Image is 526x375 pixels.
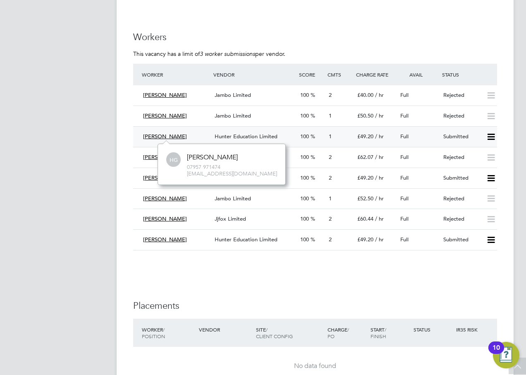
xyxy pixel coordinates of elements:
span: / Client Config [256,326,293,339]
em: 3 worker submissions [200,50,255,58]
span: Jambo Limited [215,112,251,119]
span: Full [400,174,409,181]
span: / hr [375,215,384,222]
span: 100 [300,91,309,99]
span: / Finish [371,326,386,339]
span: Full [400,215,409,222]
div: Submitted [440,130,483,144]
span: 100 [300,112,309,119]
span: [PERSON_NAME] [143,91,187,99]
span: / hr [375,154,384,161]
span: [EMAIL_ADDRESS][DOMAIN_NAME] [187,171,277,178]
span: 1 [329,112,332,119]
span: 100 [300,154,309,161]
div: 10 [493,348,500,358]
h3: Workers [133,31,497,43]
span: Jambo Limited [215,91,251,99]
button: Open Resource Center, 10 new notifications [493,342,519,368]
span: 07957 971474 [187,164,277,171]
div: Avail [397,67,440,82]
span: 2 [329,174,332,181]
span: £60.44 [357,215,373,222]
div: Submitted [440,233,483,247]
span: Full [400,154,409,161]
span: [PERSON_NAME] [143,154,187,161]
span: Full [400,195,409,202]
p: This vacancy has a limit of per vendor. [133,50,497,58]
span: £49.20 [357,236,373,243]
div: Submitted [440,171,483,185]
span: Full [400,133,409,140]
span: 2 [329,91,332,99]
span: / hr [375,112,384,119]
span: Full [400,236,409,243]
span: / hr [375,91,384,99]
span: [PERSON_NAME] [143,236,187,243]
span: Full [400,91,409,99]
div: Rejected [440,192,483,206]
span: £50.50 [357,112,373,119]
div: Rejected [440,89,483,102]
span: Hunter Education Limited [215,133,277,140]
div: Cmts [325,67,354,82]
span: / Position [142,326,165,339]
div: Vendor [211,67,297,82]
div: Charge Rate [354,67,397,82]
span: £49.20 [357,174,373,181]
span: / hr [375,236,384,243]
div: [PERSON_NAME] [187,153,238,162]
span: £40.00 [357,91,373,99]
span: 1 [329,133,332,140]
span: / hr [375,174,384,181]
span: [PERSON_NAME] [143,215,187,222]
span: [PERSON_NAME] [143,133,187,140]
span: Full [400,112,409,119]
span: Hunter Education Limited [215,236,277,243]
div: Score [297,67,325,82]
div: Start [368,322,411,344]
span: 100 [300,195,309,202]
span: Jambo Limited [215,195,251,202]
span: 100 [300,236,309,243]
div: Worker [140,322,197,344]
div: No data found [141,362,489,370]
span: / PO [328,326,349,339]
div: Rejected [440,212,483,226]
div: Status [440,67,497,82]
span: / hr [375,195,384,202]
div: Rejected [440,151,483,164]
div: Vendor [197,322,254,337]
div: Site [254,322,325,344]
span: [PERSON_NAME] [143,112,187,119]
div: Charge [325,322,368,344]
span: Jjfox Limited [215,215,246,222]
span: 2 [329,236,332,243]
span: 100 [300,174,309,181]
span: / hr [375,133,384,140]
span: 1 [329,195,332,202]
span: 100 [300,133,309,140]
h3: Placements [133,300,497,312]
span: £49.20 [357,133,373,140]
div: Rejected [440,109,483,123]
span: 100 [300,215,309,222]
span: [PERSON_NAME] [143,174,187,181]
div: Worker [140,67,211,82]
div: Status [411,322,454,337]
span: 2 [329,215,332,222]
div: IR35 Risk [454,322,483,337]
span: £62.07 [357,154,373,161]
span: [PERSON_NAME] [143,195,187,202]
span: 2 [329,154,332,161]
span: £52.50 [357,195,373,202]
span: HG [166,153,181,167]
